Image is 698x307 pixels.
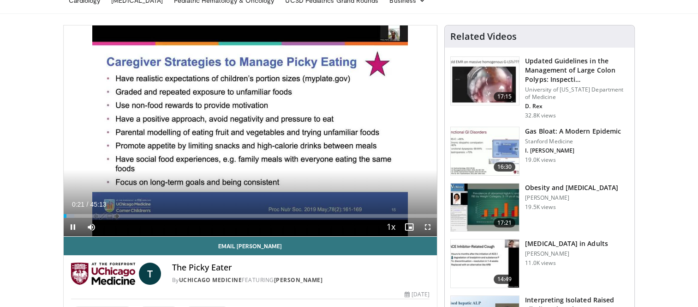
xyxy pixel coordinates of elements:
p: I. [PERSON_NAME] [525,147,621,154]
a: 17:21 Obesity and [MEDICAL_DATA] [PERSON_NAME] 19.5K views [450,183,629,232]
a: UChicago Medicine [179,276,242,284]
p: 19.5K views [525,203,555,211]
a: Email [PERSON_NAME] [64,237,437,255]
span: / [87,201,89,208]
p: 19.0K views [525,156,555,164]
a: [PERSON_NAME] [274,276,323,284]
button: Mute [82,218,101,236]
span: 45:13 [90,201,106,208]
a: 16:30 Gas Bloat: A Modern Epidemic Stanford Medicine I. [PERSON_NAME] 19.0K views [450,127,629,176]
p: University of [US_STATE] Department of Medicine [525,86,629,101]
h4: Related Videos [450,31,517,42]
p: 32.8K views [525,112,555,119]
span: 17:15 [494,92,516,101]
a: 17:15 Updated Guidelines in the Management of Large Colon Polyps: Inspecti… University of [US_STA... [450,56,629,119]
button: Enable picture-in-picture mode [400,218,418,236]
span: 16:30 [494,162,516,172]
p: [PERSON_NAME] [525,194,618,202]
h3: Obesity and [MEDICAL_DATA] [525,183,618,192]
div: Progress Bar [64,214,437,218]
a: T [139,263,161,285]
h3: [MEDICAL_DATA] in Adults [525,239,608,248]
span: 14:49 [494,275,516,284]
button: Playback Rate [382,218,400,236]
p: 11.0K views [525,259,555,267]
img: 480ec31d-e3c1-475b-8289-0a0659db689a.150x105_q85_crop-smart_upscale.jpg [451,127,519,175]
a: 14:49 [MEDICAL_DATA] in Adults [PERSON_NAME] 11.0K views [450,239,629,288]
div: By FEATURING [172,276,430,284]
img: 0df8ca06-75ef-4873-806f-abcb553c84b6.150x105_q85_crop-smart_upscale.jpg [451,184,519,232]
video-js: Video Player [64,25,437,237]
p: [PERSON_NAME] [525,250,608,258]
span: 17:21 [494,218,516,227]
img: 11950cd4-d248-4755-8b98-ec337be04c84.150x105_q85_crop-smart_upscale.jpg [451,239,519,288]
h4: The Picky Eater [172,263,430,273]
h3: Updated Guidelines in the Management of Large Colon Polyps: Inspecti… [525,56,629,84]
button: Pause [64,218,82,236]
button: Fullscreen [418,218,437,236]
div: [DATE] [405,290,430,299]
img: UChicago Medicine [71,263,135,285]
img: dfcfcb0d-b871-4e1a-9f0c-9f64970f7dd8.150x105_q85_crop-smart_upscale.jpg [451,57,519,105]
p: Stanford Medicine [525,138,621,145]
h3: Gas Bloat: A Modern Epidemic [525,127,621,136]
p: D. Rex [525,103,629,110]
span: 0:21 [72,201,84,208]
